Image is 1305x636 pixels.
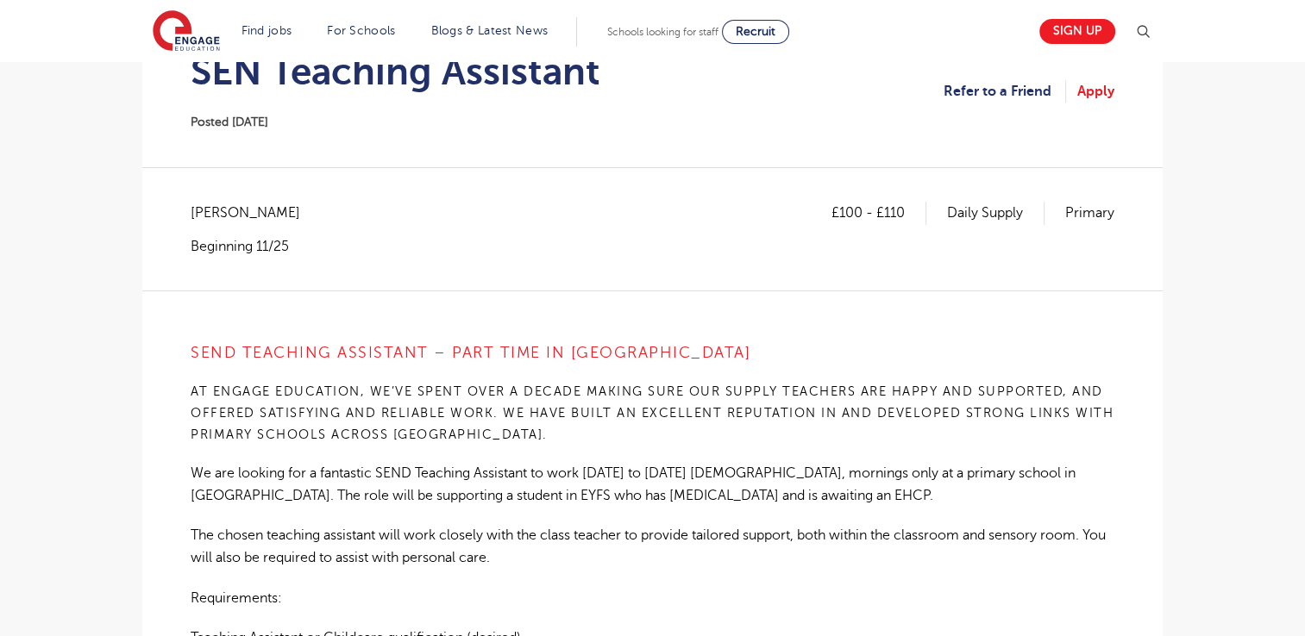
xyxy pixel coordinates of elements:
[607,26,718,38] span: Schools looking for staff
[191,50,600,93] h1: SEN Teaching Assistant
[153,10,220,53] img: Engage Education
[191,524,1114,570] p: The chosen teaching assistant will work closely with the class teacher to provide tailored suppor...
[944,80,1066,103] a: Refer to a Friend
[191,237,317,256] p: Beginning 11/25
[831,202,926,224] p: £100 - £110
[191,384,1114,441] span: At Engage Education, we’ve spent over a decade making sure our supply teachers are happy and supp...
[1077,80,1114,103] a: Apply
[431,24,549,37] a: Blogs & Latest News
[191,115,268,128] span: Posted [DATE]
[191,202,317,224] span: [PERSON_NAME]
[1065,202,1114,224] p: Primary
[1039,19,1115,44] a: Sign up
[736,25,775,38] span: Recruit
[327,24,395,37] a: For Schools
[947,202,1045,224] p: Daily Supply
[242,24,292,37] a: Find jobs
[722,20,789,44] a: Recruit
[191,342,1114,363] h4: SEND Teaching Assistant – Part time in [GEOGRAPHIC_DATA]
[191,587,1114,609] p: Requirements:
[191,462,1114,508] p: We are looking for a fantastic SEND Teaching Assistant to work [DATE] to [DATE] [DEMOGRAPHIC_DATA...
